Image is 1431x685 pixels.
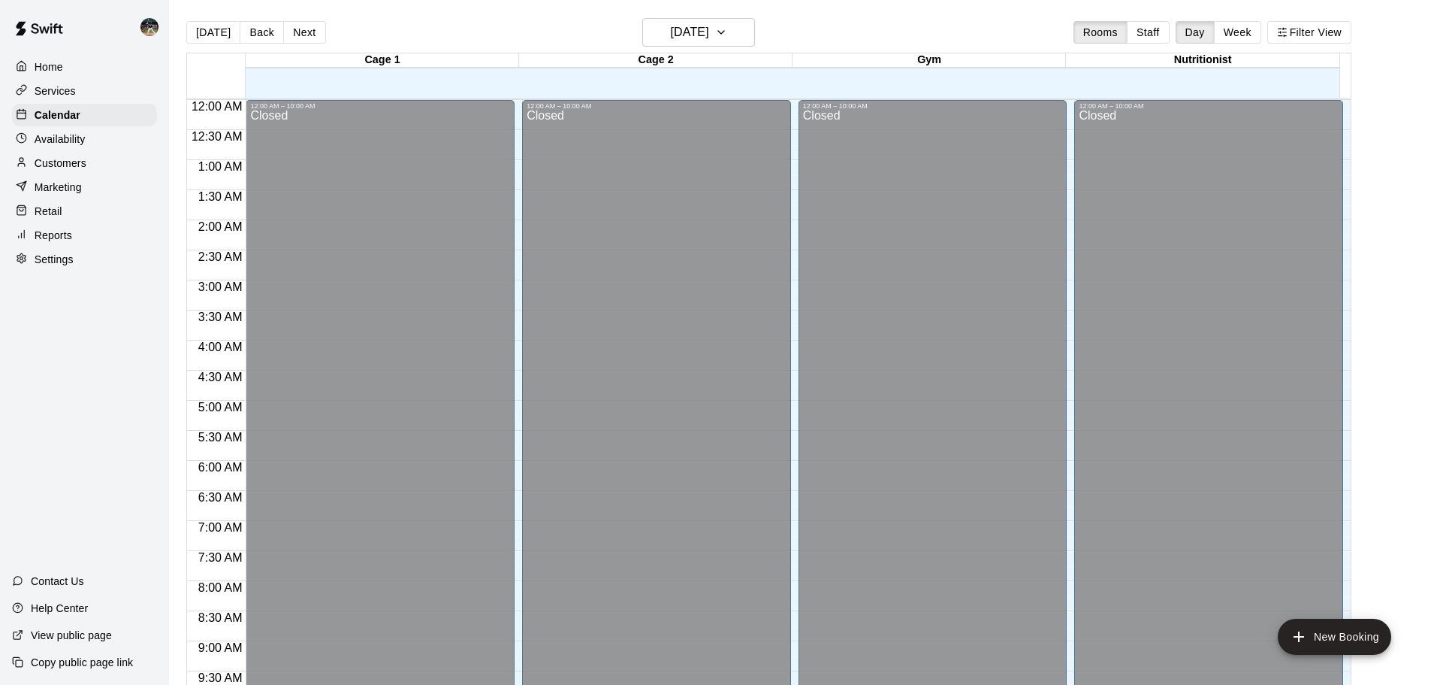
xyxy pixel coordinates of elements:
[35,156,86,171] p: Customers
[35,59,63,74] p: Home
[12,248,157,271] a: Settings
[31,574,84,589] p: Contact Us
[35,252,74,267] p: Settings
[195,461,246,474] span: 6:00 AM
[195,581,246,594] span: 8:00 AM
[31,655,133,670] p: Copy public page link
[195,671,246,684] span: 9:30 AM
[792,53,1066,68] div: Gym
[188,100,246,113] span: 12:00 AM
[12,200,157,223] a: Retail
[519,53,792,68] div: Cage 2
[195,250,246,263] span: 2:30 AM
[195,280,246,293] span: 3:00 AM
[1066,53,1339,68] div: Nutritionist
[195,431,246,444] span: 5:30 AM
[195,641,246,654] span: 9:00 AM
[195,401,246,414] span: 5:00 AM
[195,611,246,624] span: 8:30 AM
[195,311,246,323] span: 3:30 AM
[195,521,246,534] span: 7:00 AM
[240,21,284,44] button: Back
[188,130,246,143] span: 12:30 AM
[195,491,246,504] span: 6:30 AM
[31,601,88,616] p: Help Center
[12,80,157,102] a: Services
[35,132,86,147] p: Availability
[527,102,786,110] div: 12:00 AM – 10:00 AM
[35,204,62,219] p: Retail
[250,102,510,110] div: 12:00 AM – 10:00 AM
[12,128,157,150] a: Availability
[803,102,1063,110] div: 12:00 AM – 10:00 AM
[195,371,246,383] span: 4:30 AM
[1127,21,1170,44] button: Staff
[35,228,72,243] p: Reports
[12,224,157,247] a: Reports
[642,18,755,47] button: [DATE]
[246,53,519,68] div: Cage 1
[195,551,246,564] span: 7:30 AM
[1278,619,1391,655] button: add
[195,190,246,203] span: 1:30 AM
[12,176,157,199] a: Marketing
[283,21,325,44] button: Next
[140,18,158,36] img: Nolan Gilbert
[31,628,112,643] p: View public page
[35,180,82,195] p: Marketing
[12,104,157,126] a: Calendar
[195,160,246,173] span: 1:00 AM
[186,21,240,44] button: [DATE]
[35,108,80,123] p: Calendar
[1267,21,1351,44] button: Filter View
[195,341,246,353] span: 4:00 AM
[1176,21,1215,44] button: Day
[195,220,246,233] span: 2:00 AM
[1073,21,1128,44] button: Rooms
[1214,21,1261,44] button: Week
[12,56,157,78] a: Home
[35,83,76,99] p: Services
[671,22,709,43] h6: [DATE]
[1079,102,1339,110] div: 12:00 AM – 10:00 AM
[12,152,157,174] a: Customers
[137,12,169,42] div: Nolan Gilbert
